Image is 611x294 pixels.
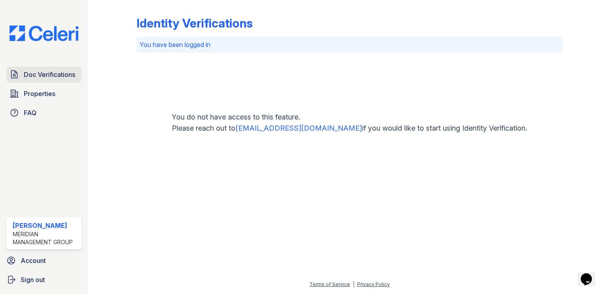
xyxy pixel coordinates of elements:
p: You do not have access to this feature. Please reach out to if you would like to start using Iden... [172,112,527,134]
a: [EMAIL_ADDRESS][DOMAIN_NAME] [235,124,362,132]
span: Account [21,256,46,265]
a: Account [3,253,85,269]
iframe: chat widget [578,262,603,286]
div: | [353,281,354,287]
span: Doc Verifications [24,70,75,79]
div: [PERSON_NAME] [13,221,78,230]
span: Sign out [21,275,45,284]
p: You have been logged in [140,40,560,49]
div: Meridian Management Group [13,230,78,246]
a: Terms of Service [309,281,350,287]
a: Sign out [3,272,85,288]
a: Properties [6,86,82,102]
a: Privacy Policy [357,281,390,287]
a: FAQ [6,105,82,121]
a: Doc Verifications [6,67,82,82]
div: Identity Verifications [136,16,253,30]
img: CE_Logo_Blue-a8612792a0a2168367f1c8372b55b34899dd931a85d93a1a3d3e32e68fde9ad4.png [3,25,85,41]
span: FAQ [24,108,37,118]
span: Properties [24,89,55,98]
